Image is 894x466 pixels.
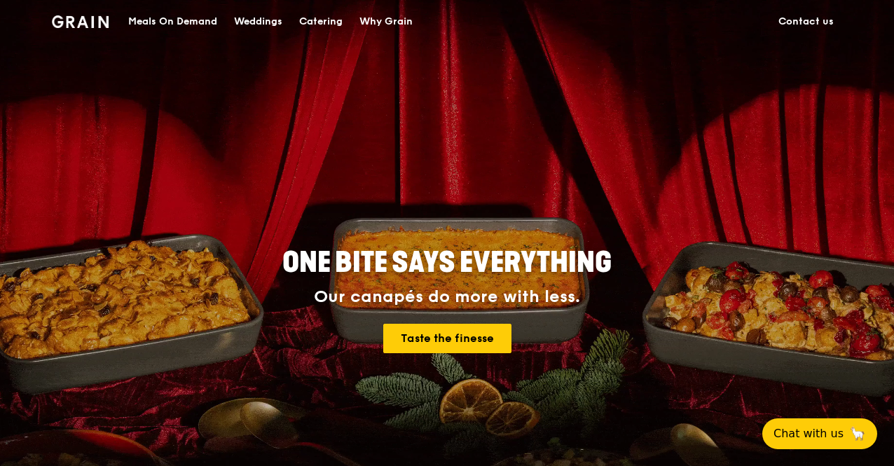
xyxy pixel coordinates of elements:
[359,1,413,43] div: Why Grain
[773,425,844,442] span: Chat with us
[234,1,282,43] div: Weddings
[351,1,421,43] a: Why Grain
[299,1,343,43] div: Catering
[52,15,109,28] img: Grain
[282,246,612,280] span: ONE BITE SAYS EVERYTHING
[226,1,291,43] a: Weddings
[762,418,877,449] button: Chat with us🦙
[291,1,351,43] a: Catering
[849,425,866,442] span: 🦙
[383,324,511,353] a: Taste the finesse
[128,1,217,43] div: Meals On Demand
[195,287,699,307] div: Our canapés do more with less.
[770,1,842,43] a: Contact us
